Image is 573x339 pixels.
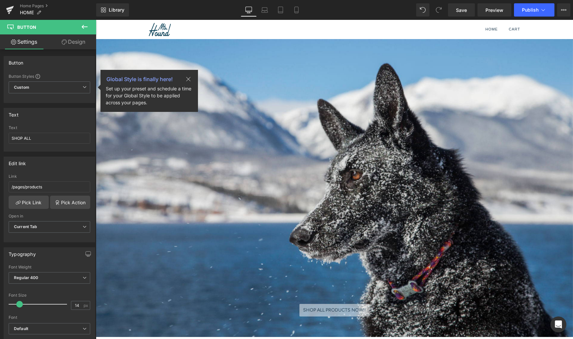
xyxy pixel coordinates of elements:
[207,287,270,294] span: SHOP ALL PRODUCTS NOW!!
[522,7,539,13] span: Publish
[9,181,90,192] input: https://your-shop.myshopify.com
[9,73,90,79] div: Button Styles
[204,284,274,297] a: SHOP ALL PRODUCTS NOW!!
[50,196,90,209] a: Pick Action
[9,293,90,298] div: Font Size
[557,3,570,17] button: More
[432,3,445,17] button: Redo
[9,56,23,66] div: Button
[14,275,38,280] b: Regular 400
[14,224,37,229] b: Current Tab
[9,265,90,269] div: Font Weight
[17,24,36,30] span: Button
[9,108,19,118] div: Text
[49,34,97,49] a: Design
[14,85,29,90] b: Custom
[40,317,438,330] h1: Outdoor lifestyle inspired accessories for humans' best friend.
[9,214,90,218] div: Open in
[456,7,467,14] span: Save
[9,196,49,209] a: Pick Link
[9,248,36,257] div: Typography
[416,3,429,17] button: Undo
[257,3,273,17] a: Laptop
[84,303,89,308] span: px
[9,174,90,179] div: Link
[241,3,257,17] a: Desktop
[20,3,96,9] a: Home Pages
[485,7,503,14] span: Preview
[550,316,566,332] div: Open Intercom Messenger
[53,3,75,16] img: Mtn. Hound
[96,3,129,17] a: New Library
[9,157,26,166] div: Edit link
[9,315,90,320] div: Font
[14,326,28,332] i: Default
[20,10,34,15] span: HOME
[477,3,511,17] a: Preview
[288,3,304,17] a: Mobile
[514,3,554,17] button: Publish
[109,7,124,13] span: Library
[9,125,90,130] div: Text
[273,3,288,17] a: Tablet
